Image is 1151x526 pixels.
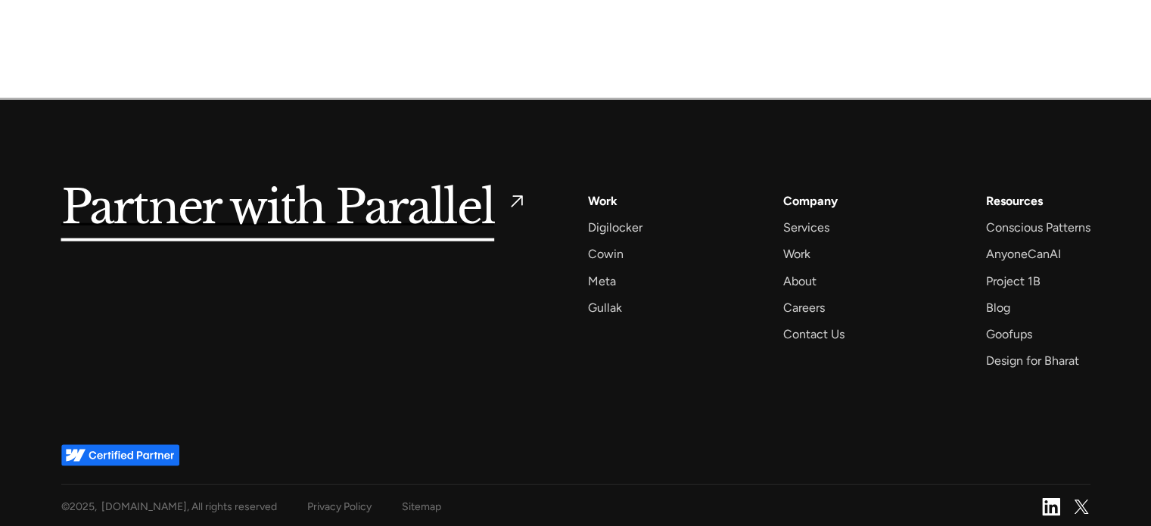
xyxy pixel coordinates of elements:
[402,497,441,516] a: Sitemap
[985,271,1040,291] a: Project 1B
[783,297,825,318] a: Careers
[588,271,616,291] a: Meta
[783,271,817,291] a: About
[985,350,1078,371] a: Design for Bharat
[307,497,372,516] a: Privacy Policy
[588,244,624,264] a: Cowin
[783,244,810,264] a: Work
[985,244,1060,264] a: AnyoneCanAI
[61,191,528,226] a: Partner with Parallel
[985,324,1031,344] a: Goofups
[61,497,277,516] div: © , [DOMAIN_NAME], All rights reserved
[588,217,642,238] a: Digilocker
[985,217,1090,238] a: Conscious Patterns
[70,500,95,513] span: 2025
[985,297,1009,318] a: Blog
[783,191,838,211] a: Company
[783,324,845,344] a: Contact Us
[588,191,617,211] a: Work
[61,191,495,226] h5: Partner with Parallel
[985,191,1042,211] div: Resources
[588,297,622,318] a: Gullak
[783,217,829,238] a: Services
